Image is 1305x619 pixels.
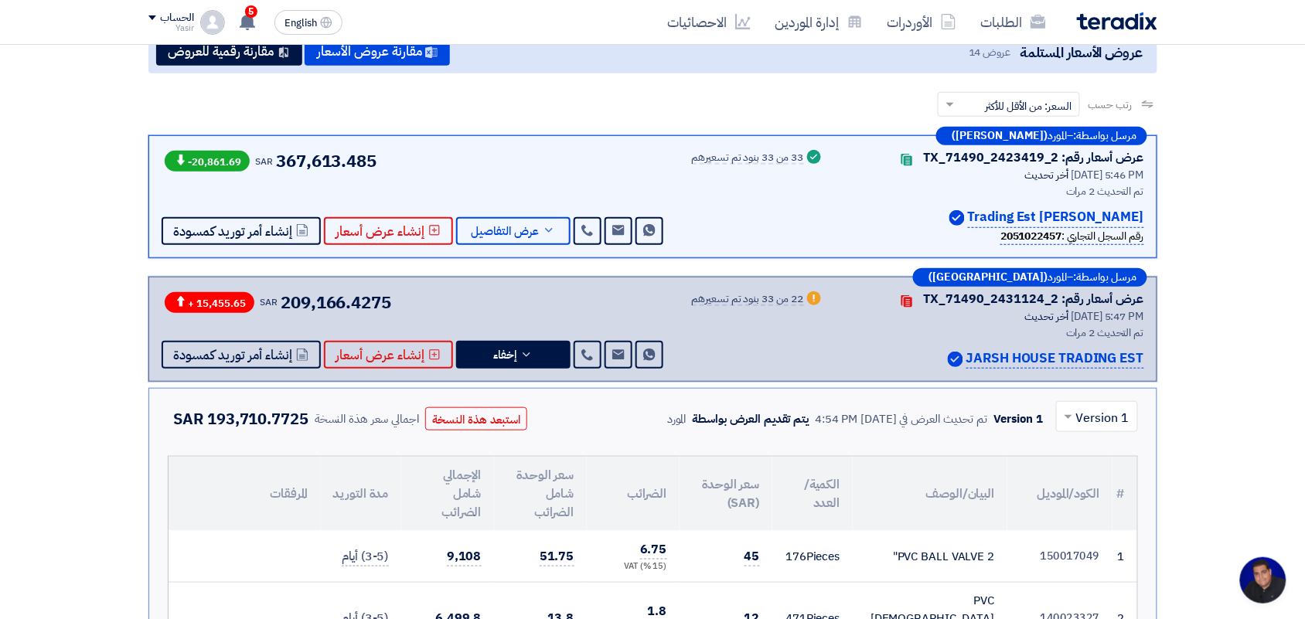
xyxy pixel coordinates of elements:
span: 193,710.7725 [207,407,308,430]
th: الضرائب [587,457,680,531]
div: الحساب [161,12,194,25]
span: 51.75 [540,547,574,566]
div: – [936,127,1147,145]
span: المورد [1048,131,1068,141]
b: ([GEOGRAPHIC_DATA]) [929,272,1048,283]
p: [PERSON_NAME] Trading Est [968,207,1144,228]
span: إنشاء عرض أسعار [336,226,425,237]
button: استبعد هذة النسخة [425,407,527,430]
div: تم تحديث العرض في [DATE] 4:54 PM [815,410,987,428]
span: عروض 14 [969,44,1010,60]
th: # [1112,457,1137,531]
span: [DATE] 5:46 PM [1072,167,1144,183]
div: عرض أسعار رقم: TX_71490_2431124_2 [924,290,1144,308]
th: الكمية/العدد [772,457,853,531]
b: 2051022457 [1000,228,1061,244]
th: سعر الوحدة (SAR) [680,457,772,531]
span: (3-5) أيام [342,547,388,566]
div: عرض أسعار رقم: TX_71490_2423419_2 [924,148,1144,167]
p: JARSH HOUSE TRADING EST [966,349,1144,369]
div: Yasir [148,24,194,32]
span: إنشاء عرض أسعار [336,349,425,361]
button: إخفاء [456,341,571,369]
span: 176 [785,548,806,565]
span: رتب حسب [1088,97,1132,113]
img: Teradix logo [1077,12,1157,30]
span: -20,861.69 [165,151,250,172]
button: إنشاء عرض أسعار [324,217,453,245]
span: 367,613.485 [276,148,377,174]
span: إنشاء أمر توريد كمسودة [174,349,293,361]
button: إنشاء أمر توريد كمسودة [162,341,321,369]
span: 209,166.4275 [281,290,391,315]
a: الطلبات [969,4,1058,40]
div: تم التحديث 2 مرات [843,183,1144,199]
span: أخر تحديث [1025,167,1069,183]
div: – [913,268,1147,287]
th: البيان/الوصف [853,457,1007,531]
div: Open chat [1240,557,1286,604]
th: المرفقات [169,457,321,531]
button: مقارنة عروض الأسعار [305,38,450,66]
button: English [274,10,342,35]
span: 45 [744,547,760,566]
span: مرسل بواسطة: [1074,272,1137,283]
span: إخفاء [494,349,517,361]
div: (15 %) VAT [599,560,667,573]
td: 150017049 [1007,531,1112,583]
span: أخر تحديث [1025,308,1069,325]
span: السعر: من الأقل للأكثر [985,98,1072,114]
span: SAR [256,155,274,168]
span: + 15,455.65 [165,292,254,313]
span: 9,108 [447,547,482,566]
div: اجمالي سعر هذة النسخة [315,410,419,428]
span: 5 [245,5,257,18]
span: English [285,18,317,29]
img: profile_test.png [200,10,225,35]
span: عرض التفاصيل [472,226,540,237]
td: 1 [1112,531,1137,583]
div: 33 من 33 بنود تم تسعيرهم [692,152,804,165]
span: عروض الأسعار المستلمة [1020,42,1143,63]
button: إنشاء أمر توريد كمسودة [162,217,321,245]
button: عرض التفاصيل [456,217,571,245]
span: SAR [174,407,204,430]
button: إنشاء عرض أسعار [324,341,453,369]
a: الأوردرات [875,4,969,40]
button: مقارنة رقمية للعروض [156,38,302,66]
div: المورد [667,410,687,428]
img: Verified Account [949,210,965,226]
a: الاحصائيات [656,4,763,40]
b: ([PERSON_NAME]) [952,131,1048,141]
th: سعر الوحدة شامل الضرائب [494,457,587,531]
th: مدة التوريد [321,457,401,531]
div: Version 1 [993,410,1043,428]
span: 6.75 [640,540,667,559]
div: PVC BALL VALVE 2" [865,548,995,566]
div: يتم تقديم العرض بواسطة [693,410,809,428]
span: مرسل بواسطة: [1074,131,1137,141]
div: رقم السجل التجاري : [1000,228,1143,245]
span: SAR [261,295,278,309]
span: [DATE] 5:47 PM [1072,308,1144,325]
div: تم التحديث 2 مرات [843,325,1144,341]
span: إنشاء أمر توريد كمسودة [174,226,293,237]
th: الكود/الموديل [1007,457,1112,531]
th: الإجمالي شامل الضرائب [401,457,494,531]
td: Pieces [772,531,853,583]
a: إدارة الموردين [763,4,875,40]
img: Verified Account [948,352,963,367]
div: 22 من 33 بنود تم تسعيرهم [692,294,804,306]
span: المورد [1048,272,1068,283]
